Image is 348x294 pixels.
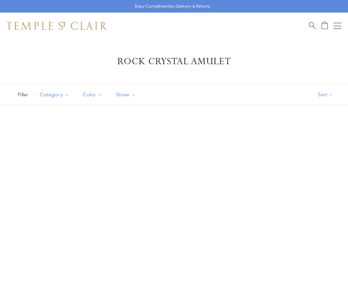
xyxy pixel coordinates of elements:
[78,87,108,102] button: Color
[111,87,141,102] button: Stone
[321,22,328,30] a: Open Shopping Bag
[113,90,141,99] span: Stone
[303,84,348,105] button: Show sort by
[36,90,75,99] span: Category
[309,22,316,30] a: Search
[333,22,341,30] button: Open navigation
[35,87,75,102] button: Category
[17,56,331,68] h1: Rock Crystal Amulet
[135,3,210,10] p: Enjoy Complimentary Delivery & Returns
[7,22,107,30] img: Temple St. Clair
[80,90,108,99] span: Color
